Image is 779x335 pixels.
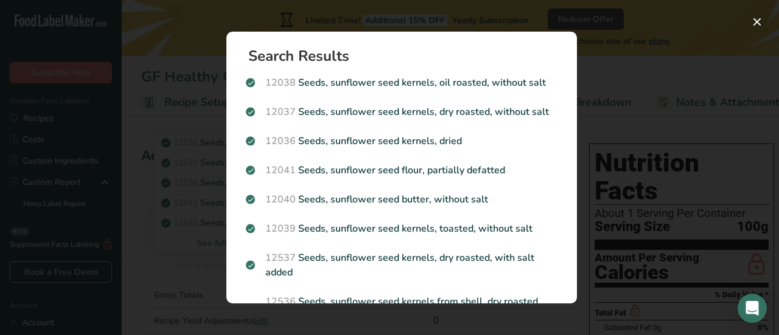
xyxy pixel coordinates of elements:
span: 12037 [265,105,296,119]
span: 12537 [265,251,296,264]
div: Open Intercom Messenger [738,294,767,323]
span: 12036 [265,134,296,148]
span: 12038 [265,76,296,89]
p: Seeds, sunflower seed kernels, dry roasted, without salt [246,105,557,119]
p: Seeds, sunflower seed kernels from shell, dry roasted, with salt added [246,294,557,323]
p: Seeds, sunflower seed kernels, dried [246,134,557,148]
span: 12040 [265,193,296,206]
p: Seeds, sunflower seed butter, without salt [246,192,557,207]
p: Seeds, sunflower seed kernels, oil roasted, without salt [246,75,557,90]
span: 12536 [265,295,296,308]
span: 12041 [265,164,296,177]
span: 12039 [265,222,296,235]
p: Seeds, sunflower seed kernels, dry roasted, with salt added [246,250,557,280]
p: Seeds, sunflower seed flour, partially defatted [246,163,557,178]
p: Seeds, sunflower seed kernels, toasted, without salt [246,221,557,236]
h1: Search Results [248,49,565,63]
